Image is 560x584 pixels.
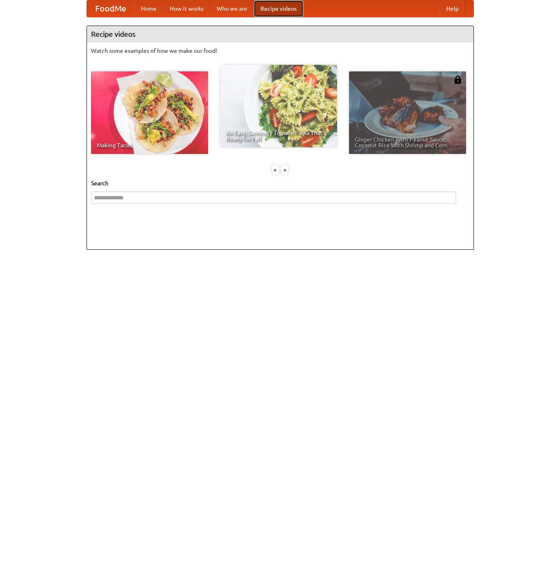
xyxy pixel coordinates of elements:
a: Help [440,0,465,17]
a: Making Tacos [91,71,208,154]
a: How it works [163,0,210,17]
a: Who we are [210,0,254,17]
a: Recipe videos [254,0,303,17]
h4: Recipe videos [87,26,473,43]
img: 483408.png [454,76,462,84]
a: FoodMe [87,0,134,17]
div: » [281,165,288,175]
h5: Search [91,179,469,187]
div: « [272,165,279,175]
a: Home [134,0,163,17]
span: An Easy, Summery Tomato Pasta That's Ready for Fall [226,130,331,142]
p: Watch some examples of how we make our food! [91,47,469,55]
span: Making Tacos [97,142,202,148]
a: An Easy, Summery Tomato Pasta That's Ready for Fall [220,65,337,147]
